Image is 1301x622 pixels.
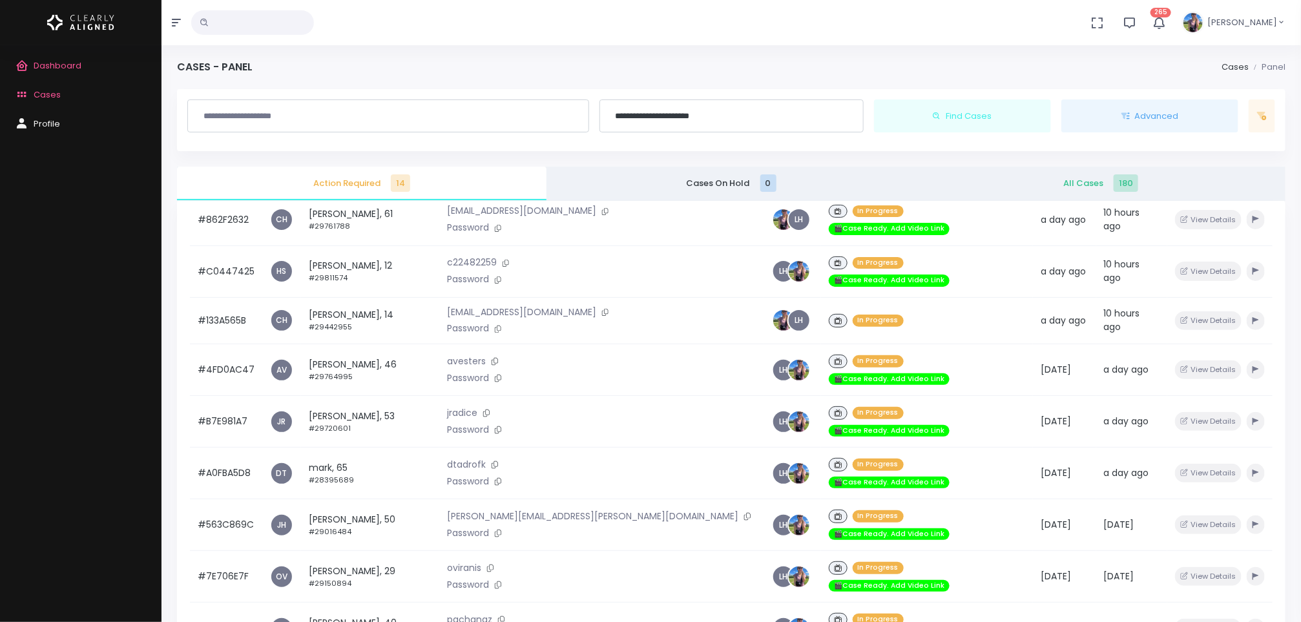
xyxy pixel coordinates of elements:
p: dtadrofk [447,458,756,472]
span: [DATE] [1041,570,1071,583]
span: In Progress [853,205,904,218]
p: Password [447,475,756,489]
span: Profile [34,118,60,130]
a: LH [773,261,794,282]
span: a day ago [1041,213,1086,226]
p: c22482259 [447,256,756,270]
td: mark, 65 [301,448,439,499]
span: AV [271,360,292,380]
span: 10 hours ago [1104,258,1140,284]
span: [DATE] [1041,466,1071,479]
a: CH [271,209,292,230]
small: #29016484 [309,526,351,537]
a: LH [773,463,794,484]
p: Password [447,371,756,386]
span: 10 hours ago [1104,206,1140,233]
span: LH [773,515,794,535]
a: LH [773,360,794,380]
p: Password [447,578,756,592]
span: [DATE] [1041,518,1071,531]
span: JR [271,411,292,432]
span: 0 [760,174,776,192]
p: Password [447,221,756,235]
span: In Progress [853,257,904,269]
button: View Details [1175,412,1242,431]
p: [EMAIL_ADDRESS][DOMAIN_NAME] [447,306,756,320]
button: View Details [1175,515,1242,534]
p: Password [447,273,756,287]
td: [PERSON_NAME], 50 [301,499,439,551]
button: View Details [1175,464,1242,482]
a: JH [271,515,292,535]
span: 180 [1114,174,1138,192]
span: [DATE] [1104,570,1134,583]
p: Password [447,526,756,541]
img: Logo Horizontal [47,9,114,36]
span: In Progress [853,355,904,368]
span: [PERSON_NAME] [1207,16,1277,29]
td: [PERSON_NAME], 29 [301,551,439,603]
span: a day ago [1041,265,1086,278]
a: DT [271,463,292,484]
span: 🎬Case Ready. Add Video Link [829,373,950,386]
button: Find Cases [874,99,1051,133]
span: 14 [391,174,410,192]
span: [DATE] [1041,415,1071,428]
small: #29764995 [309,371,353,382]
li: Panel [1249,61,1285,74]
span: 🎬Case Ready. Add Video Link [829,425,950,437]
span: 🎬Case Ready. Add Video Link [829,275,950,287]
img: Header Avatar [1181,11,1205,34]
span: CH [271,310,292,331]
span: a day ago [1104,363,1149,376]
small: #29811574 [309,273,348,283]
span: In Progress [853,315,904,327]
a: LH [789,310,809,331]
span: [DATE] [1104,518,1134,531]
p: avesters [447,355,756,369]
button: View Details [1175,311,1242,330]
span: Cases On Hold [557,177,906,190]
td: #C0447425 [190,245,262,297]
p: jradice [447,406,756,420]
a: OV [271,566,292,587]
span: a day ago [1041,314,1086,327]
button: Advanced [1061,99,1238,133]
span: Cases [34,88,61,101]
td: [PERSON_NAME], 46 [301,344,439,396]
span: 10 hours ago [1104,307,1140,333]
td: #7E706E7F [190,551,262,603]
small: #29761788 [309,221,350,231]
td: #563C869C [190,499,262,551]
button: View Details [1175,567,1242,586]
td: #133A565B [190,297,262,344]
p: [EMAIL_ADDRESS][DOMAIN_NAME] [447,204,756,218]
a: LH [773,566,794,587]
a: LH [789,209,809,230]
span: 🎬Case Ready. Add Video Link [829,580,950,592]
span: HS [271,261,292,282]
span: [DATE] [1041,363,1071,376]
a: Cases [1222,61,1249,73]
p: Password [447,322,756,336]
a: LH [773,411,794,432]
span: In Progress [853,562,904,574]
button: View Details [1175,210,1242,229]
small: #29150894 [309,578,351,588]
span: a day ago [1104,415,1149,428]
button: View Details [1175,262,1242,280]
small: #29442955 [309,322,352,332]
td: [PERSON_NAME], 14 [301,297,439,344]
td: [PERSON_NAME], 12 [301,245,439,297]
small: #28395689 [309,475,354,485]
p: Password [447,423,756,437]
